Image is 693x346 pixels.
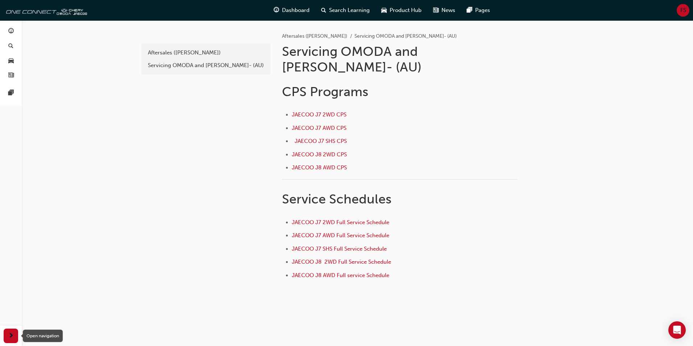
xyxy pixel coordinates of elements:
span: pages-icon [467,6,472,15]
span: FS [680,6,686,15]
a: Servicing OMODA and [PERSON_NAME]- (AU) [144,59,267,72]
a: JAECOO J8 2WD Full Service Schedule [292,259,391,265]
a: JAECOO J7 2WD CPS [292,111,348,118]
div: Open Intercom Messenger [668,321,686,339]
span: Dashboard [282,6,310,15]
span: search-icon [321,6,326,15]
div: Servicing OMODA and [PERSON_NAME]- (AU) [148,61,264,70]
a: guage-iconDashboard [268,3,315,18]
span: news-icon [433,6,439,15]
a: Aftersales ([PERSON_NAME]) [144,46,267,59]
a: JAECOO J7 AWD Full Service Schedule [292,232,391,239]
a: JAECOO J7 SHS Full Service Schedule [292,246,388,252]
a: news-iconNews [427,3,461,18]
a: search-iconSearch Learning [315,3,375,18]
a: JAECOO J7 2WD Full Service Schedule [292,219,389,226]
a: JAECOO J8 AWD Full service Schedule [292,272,389,279]
div: Open navigation [23,330,63,342]
span: news-icon [8,73,14,79]
li: Servicing OMODA and [PERSON_NAME]- (AU) [354,32,457,41]
a: JAECOO J7 SHS CPS [295,138,348,144]
span: guage-icon [8,28,14,35]
a: JAECOO J7 AWD CPS [292,125,348,131]
span: pages-icon [8,90,14,96]
span: Search Learning [329,6,370,15]
span: Service Schedules [282,191,391,207]
a: JAECOO J8 2WD CPS [292,151,347,158]
span: next-icon [8,331,14,341]
span: search-icon [8,43,13,50]
a: car-iconProduct Hub [375,3,427,18]
span: guage-icon [274,6,279,15]
div: Aftersales ([PERSON_NAME]) [148,49,264,57]
a: Aftersales ([PERSON_NAME]) [282,33,347,39]
span: CPS Programs [282,84,368,99]
button: FS [677,4,689,17]
span: Product Hub [390,6,422,15]
a: pages-iconPages [461,3,496,18]
span: car-icon [381,6,387,15]
span: News [441,6,455,15]
span: Pages [475,6,490,15]
a: JAECOO J8 AWD CPS [292,164,347,171]
span: car-icon [8,58,14,64]
h1: Servicing OMODA and [PERSON_NAME]- (AU) [282,44,520,75]
img: oneconnect [4,3,87,17]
